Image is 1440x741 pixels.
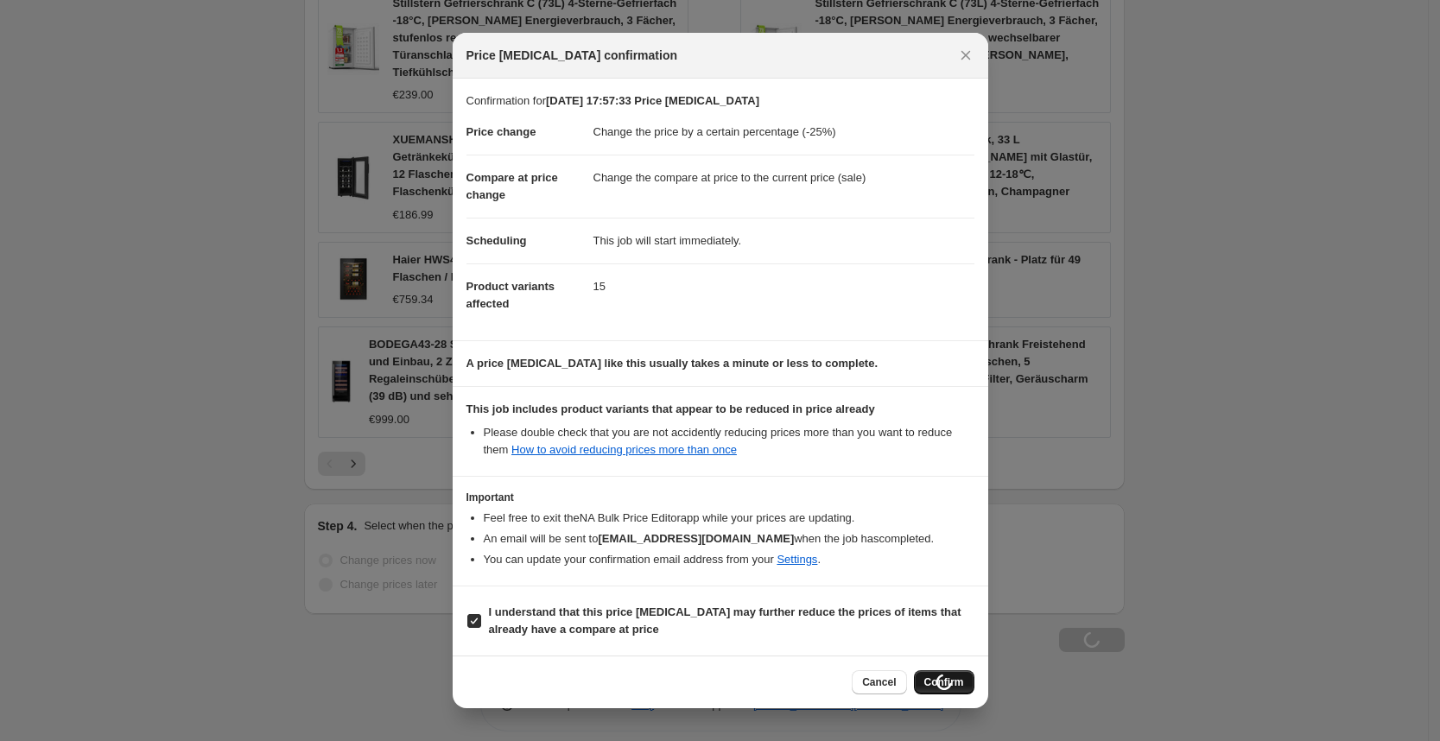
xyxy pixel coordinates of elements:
[466,402,875,415] b: This job includes product variants that appear to be reduced in price already
[466,47,678,64] span: Price [MEDICAL_DATA] confirmation
[484,424,974,459] li: Please double check that you are not accidently reducing prices more than you want to reduce them
[593,263,974,309] dd: 15
[466,280,555,310] span: Product variants affected
[489,605,961,636] b: I understand that this price [MEDICAL_DATA] may further reduce the prices of items that already h...
[852,670,906,694] button: Cancel
[593,218,974,263] dd: This job will start immediately.
[484,551,974,568] li: You can update your confirmation email address from your .
[546,94,759,107] b: [DATE] 17:57:33 Price [MEDICAL_DATA]
[466,92,974,110] p: Confirmation for
[777,553,817,566] a: Settings
[466,171,558,201] span: Compare at price change
[466,234,527,247] span: Scheduling
[466,125,536,138] span: Price change
[862,675,896,689] span: Cancel
[484,530,974,548] li: An email will be sent to when the job has completed .
[598,532,794,545] b: [EMAIL_ADDRESS][DOMAIN_NAME]
[593,110,974,155] dd: Change the price by a certain percentage (-25%)
[593,155,974,200] dd: Change the compare at price to the current price (sale)
[466,357,879,370] b: A price [MEDICAL_DATA] like this usually takes a minute or less to complete.
[954,43,978,67] button: Close
[466,491,974,504] h3: Important
[484,510,974,527] li: Feel free to exit the NA Bulk Price Editor app while your prices are updating.
[511,443,737,456] a: How to avoid reducing prices more than once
